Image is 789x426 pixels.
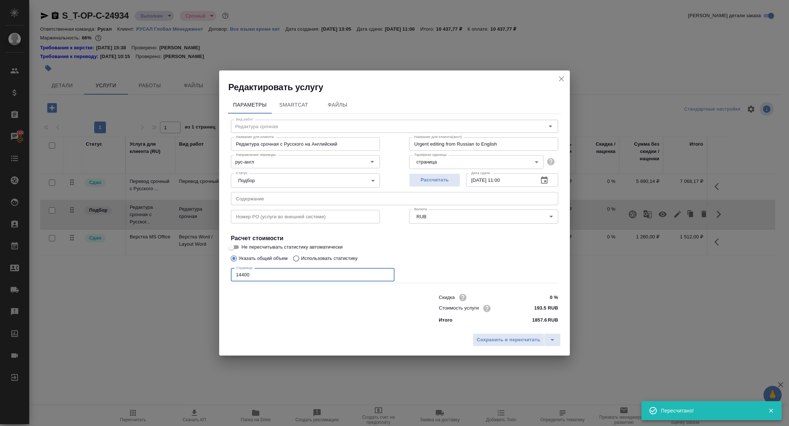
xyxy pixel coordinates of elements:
span: Не пересчитывать статистику автоматически [241,243,343,251]
div: страница [409,155,544,169]
p: Скидка [439,294,455,301]
button: Подбор [236,177,257,184]
button: Сохранить и пересчитать [473,333,544,346]
div: Подбор [231,173,380,187]
p: Указать общий объем [239,255,287,262]
input: ✎ Введи что-нибудь [531,292,558,303]
h4: Расчет стоимости [231,234,558,243]
p: RUB [548,316,558,324]
span: Сохранить и пересчитать [477,336,540,344]
button: RUB [414,214,428,220]
p: 1857.6 [532,316,547,324]
div: Пересчитано! [661,407,757,414]
p: Использовать статистику [301,255,358,262]
p: Стоимость услуги [439,304,479,312]
div: split button [473,333,561,346]
span: Рассчитать [413,176,456,184]
input: ✎ Введи что-нибудь [531,303,558,314]
button: Рассчитать [409,173,460,187]
span: Параметры [232,100,267,110]
button: Закрыть [763,407,778,414]
h2: Редактировать услугу [228,81,570,93]
div: RUB [409,210,558,223]
span: Файлы [320,100,355,110]
button: close [556,73,567,84]
span: SmartCat [276,100,311,110]
button: Open [367,157,377,167]
button: страница [414,159,439,165]
p: Итого [439,316,452,324]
